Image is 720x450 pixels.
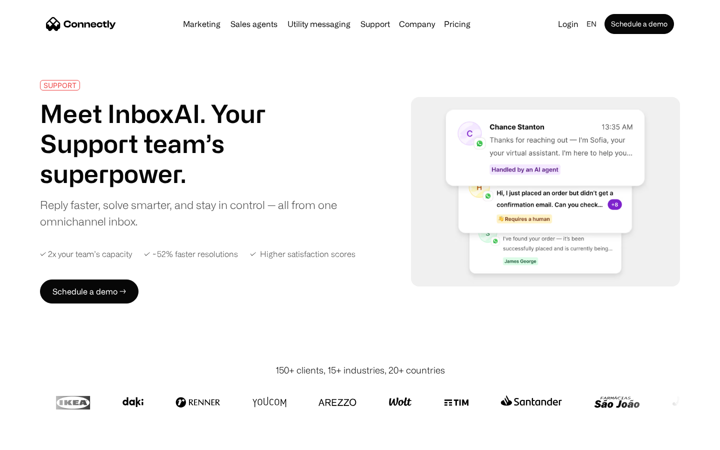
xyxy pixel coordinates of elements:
[250,249,355,259] div: ✓ Higher satisfaction scores
[40,279,138,303] a: Schedule a demo →
[586,17,596,31] div: en
[40,196,344,229] div: Reply faster, solve smarter, and stay in control — all from one omnichannel inbox.
[356,20,394,28] a: Support
[226,20,281,28] a: Sales agents
[144,249,238,259] div: ✓ ~52% faster resolutions
[283,20,354,28] a: Utility messaging
[604,14,674,34] a: Schedule a demo
[10,431,60,446] aside: Language selected: English
[40,249,132,259] div: ✓ 2x your team’s capacity
[554,17,582,31] a: Login
[20,432,60,446] ul: Language list
[275,363,445,377] div: 150+ clients, 15+ industries, 20+ countries
[179,20,224,28] a: Marketing
[43,81,76,89] div: SUPPORT
[440,20,474,28] a: Pricing
[40,98,344,188] h1: Meet InboxAI. Your Support team’s superpower.
[399,17,435,31] div: Company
